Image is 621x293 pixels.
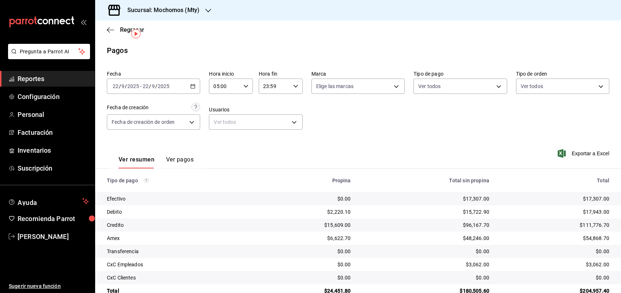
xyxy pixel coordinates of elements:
div: Credito [107,221,248,229]
span: / [119,83,121,89]
span: Suscripción [18,163,89,173]
div: Total sin propina [363,178,489,183]
input: -- [142,83,149,89]
div: $17,307.00 [363,195,489,202]
label: Hora fin [259,71,303,76]
span: Sugerir nueva función [9,282,89,290]
span: Ver todos [521,83,543,90]
div: navigation tabs [119,156,194,168]
div: Pagos [107,45,128,56]
div: $3,062.00 [363,261,489,268]
div: Ver todos [209,114,302,130]
div: Fecha de creación [107,104,149,111]
span: - [140,83,142,89]
div: Tipo de pago [107,178,248,183]
h3: Sucursal: Mochomos (Mty) [121,6,199,15]
span: Pregunta a Parrot AI [20,48,79,56]
label: Usuarios [209,107,302,112]
button: Pregunta a Parrot AI [8,44,90,59]
div: Debito [107,208,248,216]
span: / [125,83,127,89]
div: $111,776.70 [501,221,609,229]
div: CxC Clientes [107,274,248,281]
span: Configuración [18,92,89,102]
div: $2,220.10 [260,208,351,216]
span: Ver todos [418,83,441,90]
div: CxC Empleados [107,261,248,268]
label: Marca [311,71,405,76]
span: Regresar [120,26,144,33]
div: $0.00 [260,274,351,281]
div: $17,943.00 [501,208,609,216]
span: / [149,83,151,89]
input: ---- [127,83,139,89]
span: Fecha de creación de orden [112,118,175,126]
div: $54,868.70 [501,235,609,242]
label: Tipo de pago [414,71,507,76]
div: $0.00 [260,261,351,268]
div: $15,722.90 [363,208,489,216]
span: Ayuda [18,197,79,206]
input: -- [121,83,125,89]
div: $0.00 [260,248,351,255]
span: Inventarios [18,145,89,155]
div: $0.00 [501,274,609,281]
span: Reportes [18,74,89,84]
input: -- [151,83,155,89]
label: Fecha [107,71,200,76]
a: Pregunta a Parrot AI [5,53,90,61]
svg: Los pagos realizados con Pay y otras terminales son montos brutos. [144,178,149,183]
label: Tipo de orden [516,71,609,76]
div: Propina [260,178,351,183]
div: $48,246.00 [363,235,489,242]
div: Amex [107,235,248,242]
input: ---- [157,83,170,89]
div: Transferencia [107,248,248,255]
button: Ver resumen [119,156,154,168]
div: $0.00 [363,274,489,281]
div: $6,622.70 [260,235,351,242]
div: $15,609.00 [260,221,351,229]
div: $96,167.70 [363,221,489,229]
span: Recomienda Parrot [18,214,89,224]
span: Facturación [18,128,89,137]
div: Efectivo [107,195,248,202]
span: Personal [18,110,89,119]
button: Ver pagos [166,156,194,168]
div: $17,307.00 [501,195,609,202]
span: [PERSON_NAME] [18,232,89,241]
button: Regresar [107,26,144,33]
div: $3,062.00 [501,261,609,268]
span: Elige las marcas [316,83,353,90]
div: Total [501,178,609,183]
div: $0.00 [363,248,489,255]
input: -- [112,83,119,89]
label: Hora inicio [209,71,253,76]
button: open_drawer_menu [81,19,86,25]
div: $0.00 [501,248,609,255]
img: Tooltip marker [131,29,141,38]
span: / [155,83,157,89]
div: $0.00 [260,195,351,202]
button: Exportar a Excel [559,149,609,158]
